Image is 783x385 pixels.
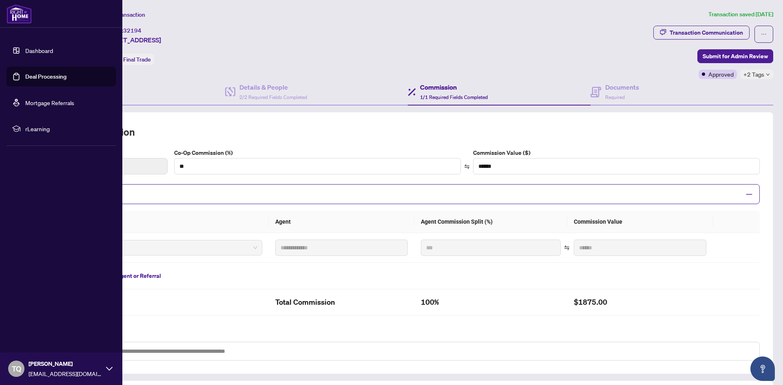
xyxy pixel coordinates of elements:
[239,82,307,92] h4: Details & People
[420,82,488,92] h4: Commission
[56,184,760,204] div: Split Commission
[745,191,753,198] span: minus
[56,211,269,233] th: Type
[605,94,625,100] span: Required
[29,359,102,368] span: [PERSON_NAME]
[697,49,773,63] button: Submit for Admin Review
[29,369,102,378] span: [EMAIL_ADDRESS][DOMAIN_NAME]
[708,10,773,19] article: Transaction saved [DATE]
[25,124,110,133] span: rLearning
[25,73,66,80] a: Deal Processing
[7,4,32,24] img: logo
[703,50,768,63] span: Submit for Admin Review
[761,31,767,37] span: ellipsis
[56,332,760,341] label: Commission Notes
[567,211,713,233] th: Commission Value
[25,99,74,106] a: Mortgage Referrals
[473,148,760,157] label: Commission Value ($)
[239,94,307,100] span: 2/2 Required Fields Completed
[12,363,21,374] span: TQ
[766,73,770,77] span: down
[743,70,764,79] span: +2 Tags
[564,245,570,251] span: swap
[174,148,461,157] label: Co-Op Commission (%)
[420,94,488,100] span: 1/1 Required Fields Completed
[123,27,142,34] span: 32194
[101,35,161,45] span: [STREET_ADDRESS]
[464,164,470,169] span: swap
[708,70,734,79] span: Approved
[574,296,706,309] h2: $1875.00
[101,54,154,65] div: Status:
[653,26,750,40] button: Transaction Communication
[750,356,775,381] button: Open asap
[605,82,639,92] h4: Documents
[56,125,760,139] h2: Total Commission
[421,296,561,309] h2: 100%
[414,211,567,233] th: Agent Commission Split (%)
[102,11,145,18] span: View Transaction
[123,56,151,63] span: Final Trade
[275,296,408,309] h2: Total Commission
[25,47,53,54] a: Dashboard
[269,211,414,233] th: Agent
[670,26,743,39] div: Transaction Communication
[67,242,257,254] span: Primary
